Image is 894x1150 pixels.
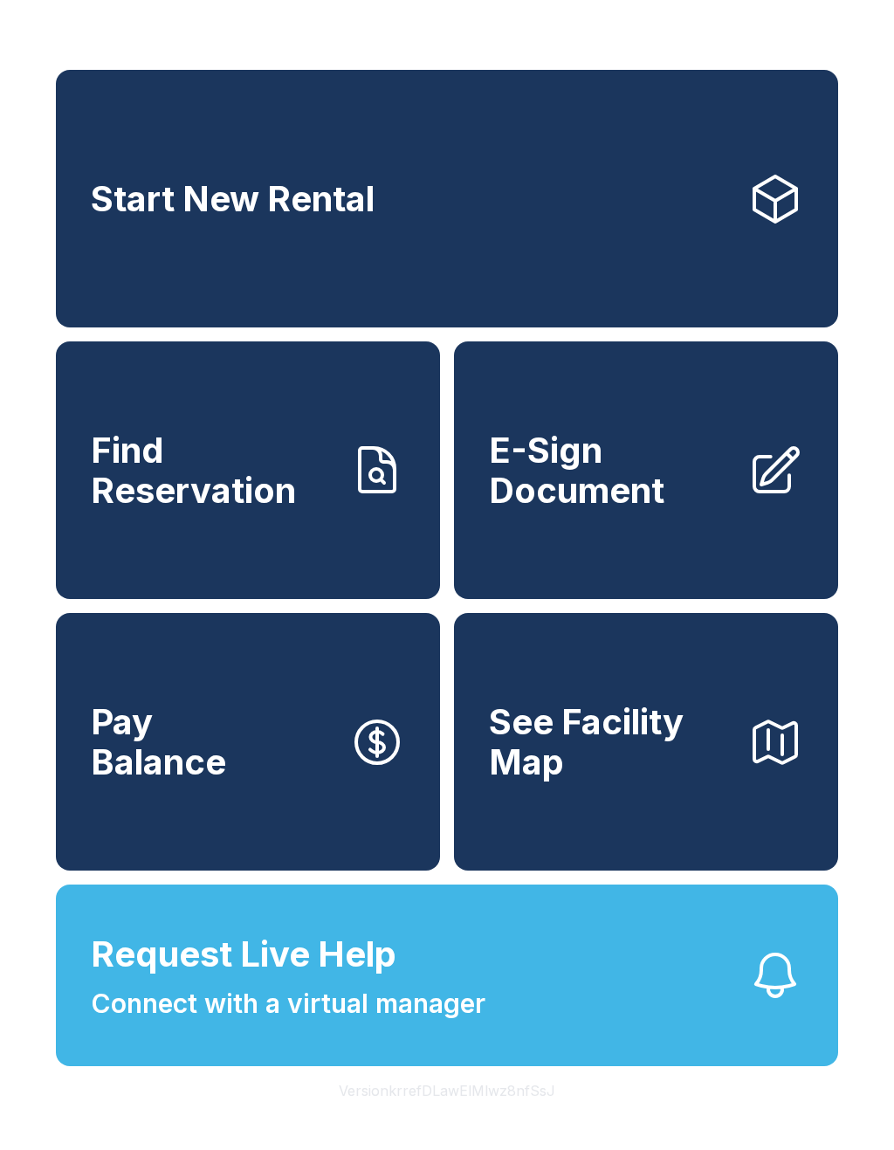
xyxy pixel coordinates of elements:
[56,341,440,599] a: Find Reservation
[454,341,838,599] a: E-Sign Document
[91,179,375,219] span: Start New Rental
[91,928,396,981] span: Request Live Help
[56,885,838,1066] button: Request Live HelpConnect with a virtual manager
[325,1066,569,1115] button: VersionkrrefDLawElMlwz8nfSsJ
[56,613,440,871] button: PayBalance
[454,613,838,871] button: See Facility Map
[91,702,226,782] span: Pay Balance
[91,430,335,510] span: Find Reservation
[489,430,733,510] span: E-Sign Document
[91,984,485,1023] span: Connect with a virtual manager
[56,70,838,327] a: Start New Rental
[489,702,733,782] span: See Facility Map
